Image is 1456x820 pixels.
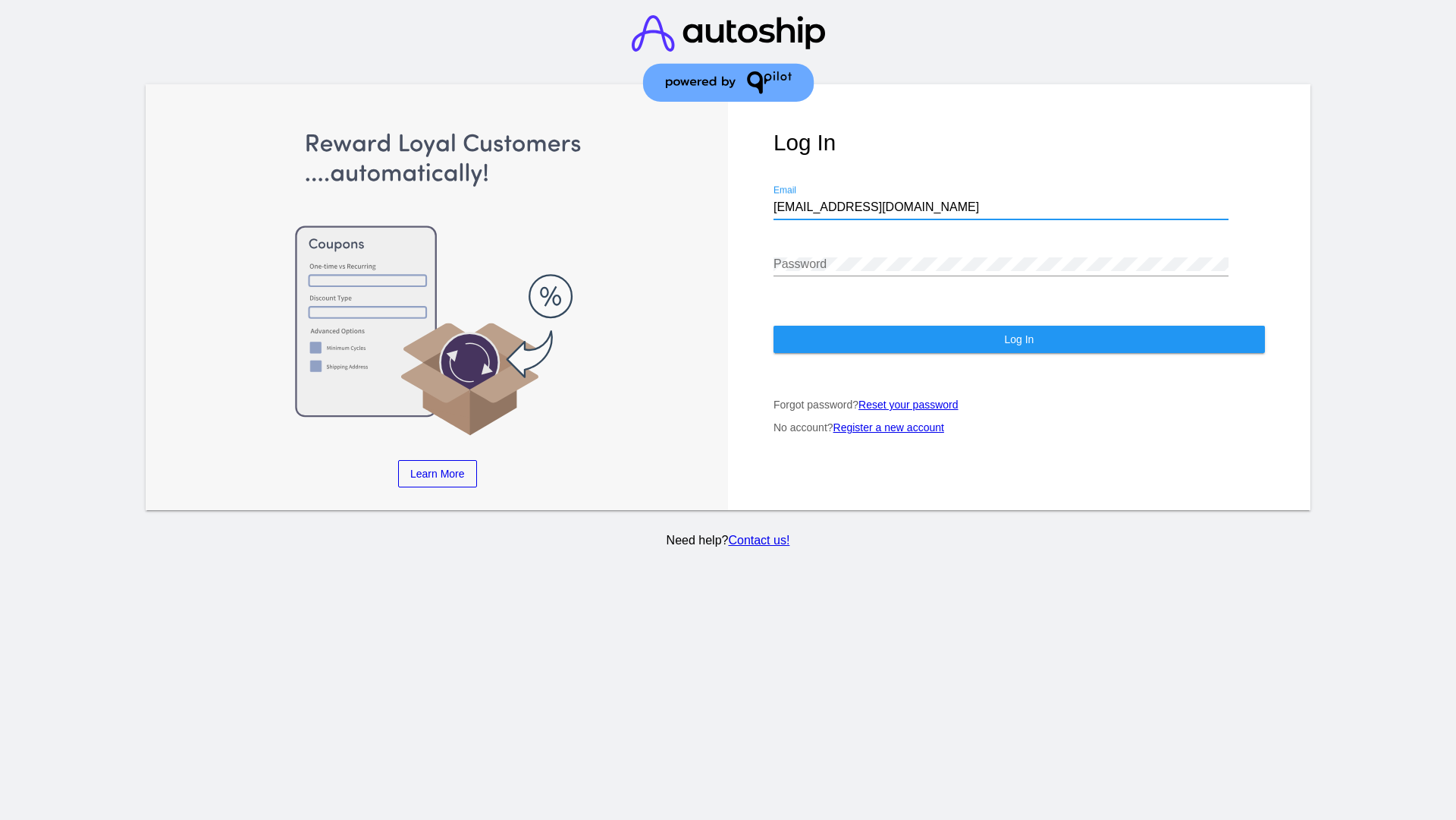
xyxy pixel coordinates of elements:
[833,421,944,434] a: Register a new account
[410,468,465,480] span: Learn More
[773,399,1265,411] p: Forgot password?
[398,460,477,487] a: Learn More
[1004,333,1034,345] span: Log In
[773,326,1265,353] button: Log In
[858,399,959,411] a: Reset your password
[143,534,1313,547] p: Need help?
[773,130,1265,156] h1: Log In
[773,421,1265,434] p: No account?
[773,200,1228,214] input: Email
[728,534,789,547] a: Contact us!
[192,130,683,437] img: Apply Coupons Automatically to Scheduled Orders with QPilot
